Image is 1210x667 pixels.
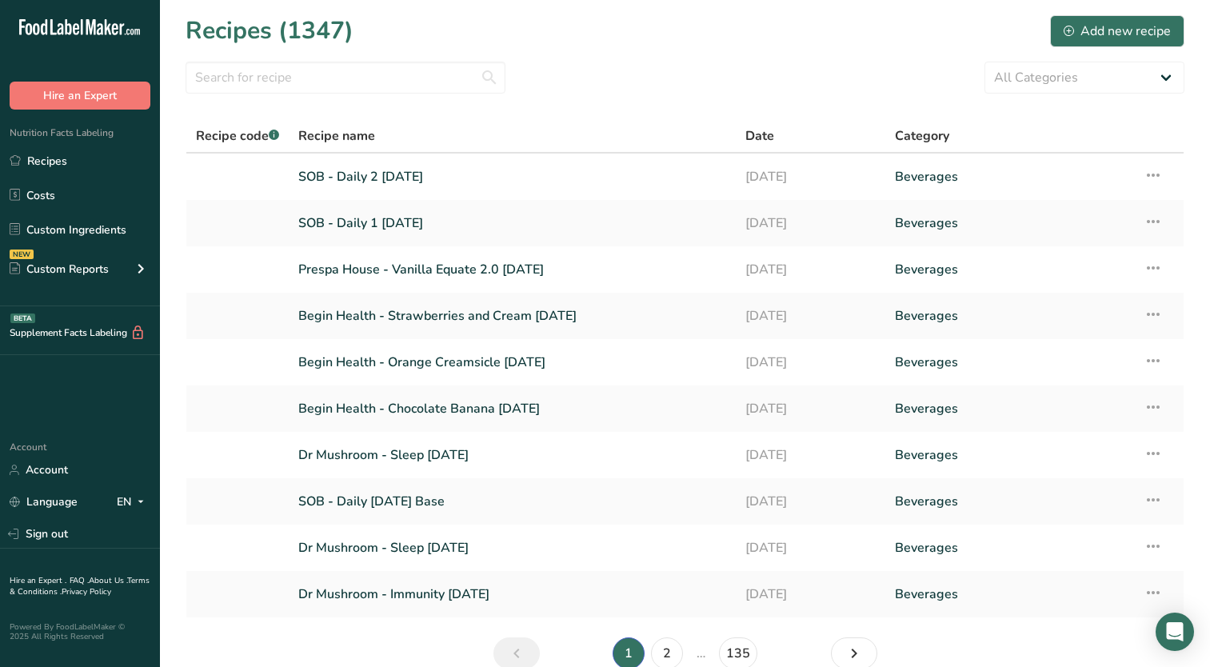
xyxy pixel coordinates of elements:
[745,577,876,611] a: [DATE]
[298,531,726,565] a: Dr Mushroom - Sleep [DATE]
[895,345,1124,379] a: Beverages
[895,299,1124,333] a: Beverages
[298,438,726,472] a: Dr Mushroom - Sleep [DATE]
[895,126,949,146] span: Category
[117,493,150,512] div: EN
[89,575,127,586] a: About Us .
[10,261,109,278] div: Custom Reports
[196,127,279,145] span: Recipe code
[298,126,375,146] span: Recipe name
[745,392,876,425] a: [DATE]
[70,575,89,586] a: FAQ .
[745,126,774,146] span: Date
[1050,15,1184,47] button: Add new recipe
[745,345,876,379] a: [DATE]
[10,622,150,641] div: Powered By FoodLabelMaker © 2025 All Rights Reserved
[10,314,35,323] div: BETA
[745,160,876,194] a: [DATE]
[186,62,505,94] input: Search for recipe
[1156,613,1194,651] div: Open Intercom Messenger
[10,575,150,597] a: Terms & Conditions .
[895,206,1124,240] a: Beverages
[10,250,34,259] div: NEW
[895,392,1124,425] a: Beverages
[10,488,78,516] a: Language
[298,392,726,425] a: Begin Health - Chocolate Banana [DATE]
[745,438,876,472] a: [DATE]
[298,160,726,194] a: SOB - Daily 2 [DATE]
[10,575,66,586] a: Hire an Expert .
[745,299,876,333] a: [DATE]
[298,485,726,518] a: SOB - Daily [DATE] Base
[298,345,726,379] a: Begin Health - Orange Creamsicle [DATE]
[298,206,726,240] a: SOB - Daily 1 [DATE]
[745,253,876,286] a: [DATE]
[895,160,1124,194] a: Beverages
[298,299,726,333] a: Begin Health - Strawberries and Cream [DATE]
[186,13,353,49] h1: Recipes (1347)
[745,206,876,240] a: [DATE]
[895,438,1124,472] a: Beverages
[745,531,876,565] a: [DATE]
[62,586,111,597] a: Privacy Policy
[895,531,1124,565] a: Beverages
[895,577,1124,611] a: Beverages
[895,253,1124,286] a: Beverages
[10,82,150,110] button: Hire an Expert
[298,253,726,286] a: Prespa House - Vanilla Equate 2.0 [DATE]
[745,485,876,518] a: [DATE]
[895,485,1124,518] a: Beverages
[298,577,726,611] a: Dr Mushroom - Immunity [DATE]
[1064,22,1171,41] div: Add new recipe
